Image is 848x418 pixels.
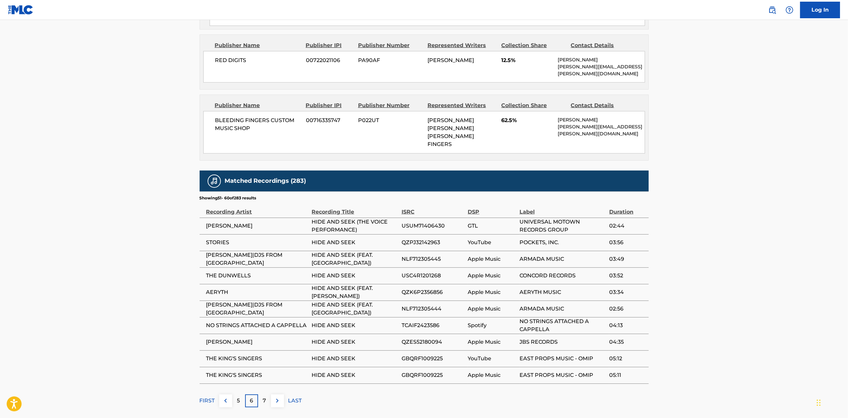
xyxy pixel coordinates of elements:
[468,201,516,216] div: DSP
[358,116,423,124] span: P022UT
[215,102,301,109] div: Publisher Name
[206,338,309,346] span: [PERSON_NAME]
[215,56,301,64] span: RED DIGITS
[468,239,516,246] span: YouTube
[312,338,398,346] span: HIDE AND SEEK
[571,102,635,109] div: Contact Details
[519,317,606,333] span: NO STRINGS ATTACHED A CAPPELLA
[200,195,256,201] p: Showing 51 - 60 of 283 results
[427,41,496,49] div: Represented Writers
[288,397,302,405] p: LAST
[402,272,465,280] span: USC4R1201268
[468,338,516,346] span: Apple Music
[206,371,309,379] span: THE KING'S SINGERS
[237,397,240,405] p: 5
[427,102,496,109] div: Represented Writers
[215,41,301,49] div: Publisher Name
[815,386,848,418] iframe: Chat Widget
[312,321,398,329] span: HIDE AND SEEK
[263,397,266,405] p: 7
[609,239,645,246] span: 03:56
[468,222,516,230] span: GTL
[786,6,794,14] img: help
[312,251,398,267] span: HIDE AND SEEK (FEAT. [GEOGRAPHIC_DATA])
[766,3,779,17] a: Public Search
[210,177,218,185] img: Matched Recordings
[817,393,821,413] div: Drag
[206,239,309,246] span: STORIES
[206,301,309,317] span: [PERSON_NAME]|DJS FROM [GEOGRAPHIC_DATA]
[609,272,645,280] span: 03:52
[306,56,353,64] span: 00722021106
[402,255,465,263] span: NLF712305445
[402,321,465,329] span: TCAIF2423586
[215,116,301,132] span: BLEEDING FINGERS CUSTOM MUSIC SHOP
[519,218,606,234] span: UNIVERSAL MOTOWN RECORDS GROUP
[768,6,776,14] img: search
[609,255,645,263] span: 03:49
[501,41,566,49] div: Collection Share
[519,305,606,313] span: ARMADA MUSIC
[468,321,516,329] span: Spotify
[312,284,398,300] span: HIDE AND SEEK (FEAT. [PERSON_NAME])
[306,116,353,124] span: 00716335747
[402,288,465,296] span: QZK6P2356856
[312,272,398,280] span: HIDE AND SEEK
[468,305,516,313] span: Apple Music
[783,3,796,17] div: Help
[402,222,465,230] span: USUM71406430
[519,355,606,363] span: EAST PROPS MUSIC - OMIP
[402,371,465,379] span: GBQRF1009225
[427,57,474,63] span: [PERSON_NAME]
[468,355,516,363] span: YouTube
[312,355,398,363] span: HIDE AND SEEK
[800,2,840,18] a: Log In
[609,355,645,363] span: 05:12
[306,102,353,109] div: Publisher IPI
[468,371,516,379] span: Apple Music
[609,371,645,379] span: 05:11
[206,288,309,296] span: AERYTH
[609,321,645,329] span: 04:13
[468,272,516,280] span: Apple Music
[206,222,309,230] span: [PERSON_NAME]
[501,102,566,109] div: Collection Share
[519,201,606,216] div: Label
[222,397,230,405] img: left
[312,371,398,379] span: HIDE AND SEEK
[468,255,516,263] span: Apple Music
[501,56,553,64] span: 12.5%
[402,201,465,216] div: ISRC
[206,201,309,216] div: Recording Artist
[250,397,253,405] p: 6
[609,222,645,230] span: 02:44
[609,338,645,346] span: 04:35
[312,301,398,317] span: HIDE AND SEEK (FEAT. [GEOGRAPHIC_DATA])
[358,102,423,109] div: Publisher Number
[306,41,353,49] div: Publisher IPI
[206,321,309,329] span: NO STRINGS ATTACHED A CAPPELLA
[225,177,306,185] h5: Matched Recordings (283)
[273,397,281,405] img: right
[206,251,309,267] span: [PERSON_NAME]|DJS FROM [GEOGRAPHIC_DATA]
[558,63,644,77] p: [PERSON_NAME][EMAIL_ADDRESS][PERSON_NAME][DOMAIN_NAME]
[519,288,606,296] span: AERYTH MUSIC
[8,5,34,15] img: MLC Logo
[312,239,398,246] span: HIDE AND SEEK
[200,397,215,405] p: FIRST
[571,41,635,49] div: Contact Details
[402,355,465,363] span: GBQRF1009225
[402,239,465,246] span: QZPJ32142963
[609,201,645,216] div: Duration
[358,41,423,49] div: Publisher Number
[519,255,606,263] span: ARMADA MUSIC
[558,123,644,137] p: [PERSON_NAME][EMAIL_ADDRESS][PERSON_NAME][DOMAIN_NAME]
[468,288,516,296] span: Apple Music
[312,218,398,234] span: HIDE AND SEEK (THE VOICE PERFORMANCE)
[558,56,644,63] p: [PERSON_NAME]
[427,117,474,147] span: [PERSON_NAME] [PERSON_NAME] [PERSON_NAME] FINGERS
[519,371,606,379] span: EAST PROPS MUSIC - OMIP
[402,305,465,313] span: NLF712305444
[501,116,553,124] span: 62.5%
